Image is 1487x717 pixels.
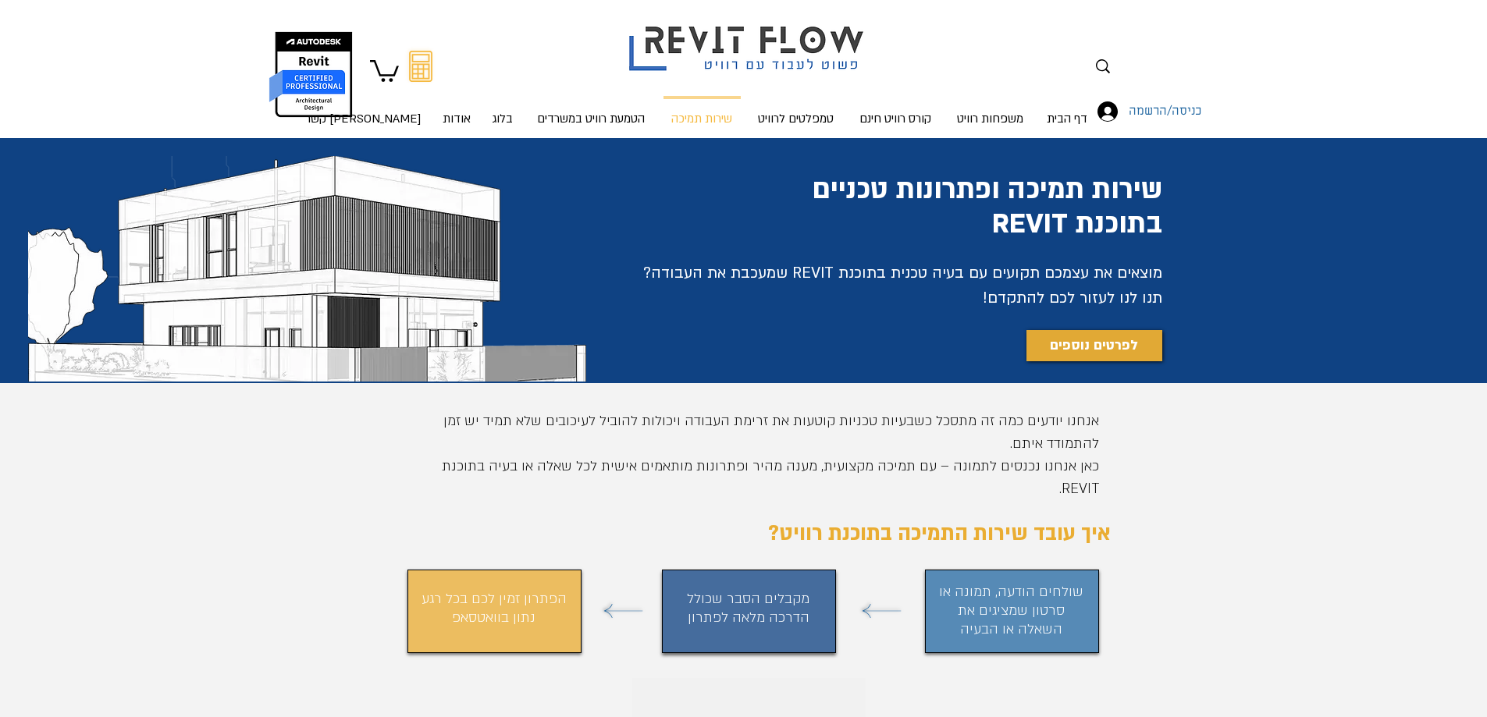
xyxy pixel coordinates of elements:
button: כניסה/הרשמה [1087,97,1157,126]
span: מוצאים את עצמכם תקועים עם בעיה טכנית בתוכנת REVIT שמעכבת את העבודה? [643,263,1162,283]
span: שולחים הודעה, תמונה או סרטון שמציגים את השאלה או הבעיה [939,583,1083,638]
a: בלוג [482,96,524,127]
p: שירות תמיכה [665,99,738,140]
a: הטמעת רוויט במשרדים [524,96,659,127]
span: תנו לנו לעזור לכם להתקדם! [983,288,1162,308]
a: טמפלטים לרוויט [745,96,846,127]
span: לפרטים נוספים [1050,334,1138,357]
a: משפחות רוויט [945,96,1036,127]
p: בלוג [486,97,519,140]
svg: מחשבון מעבר מאוטוקאד לרוויט [409,51,432,82]
img: autodesk certified professional in revit for architectural design יונתן אלדד [268,31,354,118]
p: [PERSON_NAME] קשר [299,97,427,140]
a: קורס רוויט חינם [846,96,945,127]
span: כניסה/הרשמה [1123,101,1207,122]
span: איך עובד שירות התמיכה בתוכנת רוויט? [768,520,1111,548]
span: שירות תמיכה ופתרונות טכניים בתוכנת REVIT [812,171,1162,243]
span: אנחנו יודעים כמה זה מתסכל כשבעיות טכניות קוטעות את זרימת העבודה ויכולות להוביל לעיכובים שלא תמיד ... [443,412,1099,453]
p: משפחות רוויט [951,97,1030,140]
p: אודות [436,97,477,140]
p: קורס רוויט חינם [853,97,937,140]
p: דף הבית [1041,97,1094,140]
p: הטמעת רוויט במשרדים [531,97,651,140]
span: הפתרון זמין לכם בכל רגע נתון בוואטסאפ [422,590,567,626]
span: מקבלים הסבר שכולל הדרכה מלאה לפתרון [687,590,809,626]
a: דף הבית [1036,96,1099,127]
a: שירות תמיכה [659,96,745,127]
span: כאן אנחנו נכנסים לתמונה – עם תמיכה מקצועית, מענה מהיר ופתרונות מותאמים אישית לכל שאלה או בעיה בתו... [442,457,1099,498]
a: [PERSON_NAME] קשר [368,96,432,127]
a: אודות [432,96,482,127]
a: לפרטים נוספים [1026,330,1162,361]
img: Revit flow logo פשוט לעבוד עם רוויט [614,2,884,75]
p: טמפלטים לרוויט [752,97,840,140]
img: וילה תכנון יונתן אלדד revit template.webp [28,156,586,382]
nav: אתר [358,96,1099,127]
